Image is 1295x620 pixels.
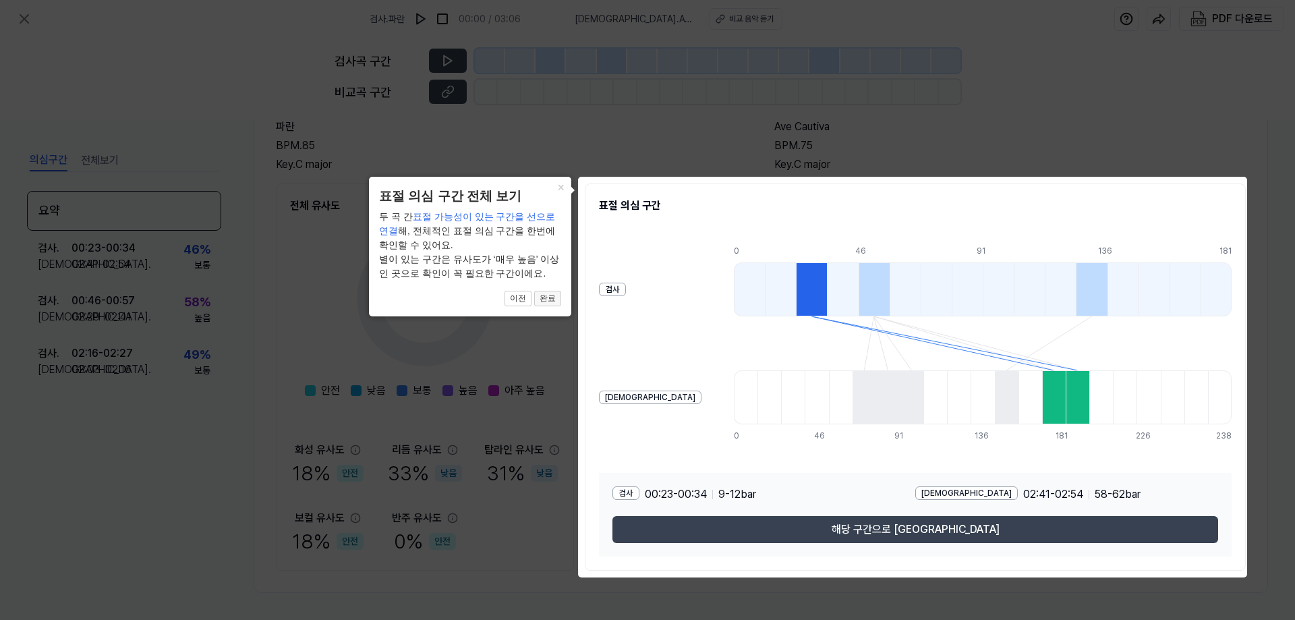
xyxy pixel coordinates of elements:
div: 136 [975,430,998,442]
div: 226 [1136,430,1159,442]
div: [DEMOGRAPHIC_DATA] [915,486,1018,500]
div: 검사 [612,486,639,500]
div: 46 [855,245,886,257]
span: 58 - 62 bar [1095,486,1141,503]
div: 238 [1216,430,1232,442]
span: 표절 가능성이 있는 구간을 선으로 연결 [379,211,555,236]
h2: 표절 의심 구간 [599,198,1232,214]
div: 두 곡 간 해, 전체적인 표절 의심 구간을 한번에 확인할 수 있어요. 별이 있는 구간은 유사도가 ‘매우 높음’ 이상인 곳으로 확인이 꼭 필요한 구간이에요. [379,210,561,281]
div: 181 [1219,245,1232,257]
span: 9 - 12 bar [718,486,756,503]
div: 0 [734,430,757,442]
button: 이전 [505,291,531,307]
div: 136 [1098,245,1129,257]
div: 검사 [599,283,626,296]
button: Close [550,177,571,196]
div: 46 [814,430,838,442]
div: 181 [1056,430,1079,442]
span: 00:23 - 00:34 [645,486,707,503]
div: 91 [977,245,1008,257]
span: 02:41 - 02:54 [1023,486,1083,503]
button: 완료 [534,291,561,307]
header: 표절 의심 구간 전체 보기 [379,187,561,206]
button: 해당 구간으로 [GEOGRAPHIC_DATA] [612,516,1218,543]
div: [DEMOGRAPHIC_DATA] [599,391,701,404]
div: 0 [734,245,765,257]
div: 91 [894,430,918,442]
